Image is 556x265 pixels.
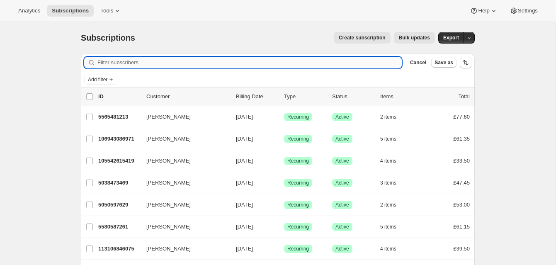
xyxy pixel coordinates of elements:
span: Analytics [18,7,40,14]
span: £77.60 [453,114,470,120]
div: Type [284,92,325,101]
p: 5038473469 [98,179,140,187]
span: [PERSON_NAME] [146,223,191,231]
span: Active [335,180,349,186]
button: Settings [505,5,543,17]
button: Bulk updates [394,32,435,44]
span: [PERSON_NAME] [146,245,191,253]
button: [PERSON_NAME] [141,176,224,190]
p: 5050597629 [98,201,140,209]
button: [PERSON_NAME] [141,220,224,233]
span: Cancel [410,59,426,66]
button: Help [465,5,503,17]
button: [PERSON_NAME] [141,198,224,212]
div: 5565481213[PERSON_NAME][DATE]SuccessRecurringSuccessActive2 items£77.60 [98,111,470,123]
button: Sort the results [460,57,471,68]
span: Create subscription [339,34,386,41]
div: 105542615419[PERSON_NAME][DATE]SuccessRecurringSuccessActive4 items£33.50 [98,155,470,167]
div: 5038473469[PERSON_NAME][DATE]SuccessRecurringSuccessActive3 items£47.45 [98,177,470,189]
div: 5580587261[PERSON_NAME][DATE]SuccessRecurringSuccessActive5 items£61.15 [98,221,470,233]
span: Subscriptions [52,7,89,14]
button: Export [438,32,464,44]
span: £53.00 [453,202,470,208]
span: Active [335,224,349,230]
span: [DATE] [236,180,253,186]
button: 4 items [380,155,405,167]
span: Active [335,158,349,164]
button: [PERSON_NAME] [141,242,224,255]
span: 3 items [380,180,396,186]
p: ID [98,92,140,101]
button: 3 items [380,177,405,189]
button: 2 items [380,199,405,211]
span: [PERSON_NAME] [146,135,191,143]
div: Items [380,92,422,101]
span: Tools [100,7,113,14]
span: £61.15 [453,224,470,230]
span: Recurring [287,224,309,230]
span: Active [335,114,349,120]
p: Billing Date [236,92,277,101]
button: Tools [95,5,126,17]
p: Customer [146,92,229,101]
span: 2 items [380,114,396,120]
span: Export [443,34,459,41]
button: Cancel [407,58,430,68]
p: 106943086971 [98,135,140,143]
span: Subscriptions [81,33,135,42]
button: Save as [431,58,456,68]
button: [PERSON_NAME] [141,132,224,146]
span: Active [335,202,349,208]
span: 5 items [380,136,396,142]
button: Add filter [84,75,117,85]
p: 113106846075 [98,245,140,253]
button: 5 items [380,133,405,145]
span: [DATE] [236,246,253,252]
span: [DATE] [236,136,253,142]
span: Help [478,7,489,14]
div: IDCustomerBilling DateTypeStatusItemsTotal [98,92,470,101]
p: Status [332,92,374,101]
span: Save as [435,59,453,66]
span: [PERSON_NAME] [146,113,191,121]
button: Analytics [13,5,45,17]
span: 5 items [380,224,396,230]
span: Active [335,246,349,252]
span: Recurring [287,158,309,164]
p: Total [459,92,470,101]
span: [PERSON_NAME] [146,201,191,209]
span: £61.35 [453,136,470,142]
span: 2 items [380,202,396,208]
button: 4 items [380,243,405,255]
span: Recurring [287,202,309,208]
div: 113106846075[PERSON_NAME][DATE]SuccessRecurringSuccessActive4 items£39.50 [98,243,470,255]
span: £39.50 [453,246,470,252]
button: 2 items [380,111,405,123]
span: [DATE] [236,114,253,120]
span: [PERSON_NAME] [146,157,191,165]
button: Create subscription [334,32,391,44]
button: [PERSON_NAME] [141,154,224,168]
span: Recurring [287,114,309,120]
span: £33.50 [453,158,470,164]
span: 4 items [380,158,396,164]
span: Settings [518,7,538,14]
span: £47.45 [453,180,470,186]
span: [DATE] [236,202,253,208]
span: 4 items [380,246,396,252]
button: [PERSON_NAME] [141,110,224,124]
span: Active [335,136,349,142]
input: Filter subscribers [97,57,402,68]
div: 106943086971[PERSON_NAME][DATE]SuccessRecurringSuccessActive5 items£61.35 [98,133,470,145]
p: 5580587261 [98,223,140,231]
span: Recurring [287,180,309,186]
button: Subscriptions [47,5,94,17]
span: [DATE] [236,224,253,230]
div: 5050597629[PERSON_NAME][DATE]SuccessRecurringSuccessActive2 items£53.00 [98,199,470,211]
p: 105542615419 [98,157,140,165]
span: Recurring [287,246,309,252]
span: Add filter [88,76,107,83]
span: [DATE] [236,158,253,164]
span: Recurring [287,136,309,142]
span: [PERSON_NAME] [146,179,191,187]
